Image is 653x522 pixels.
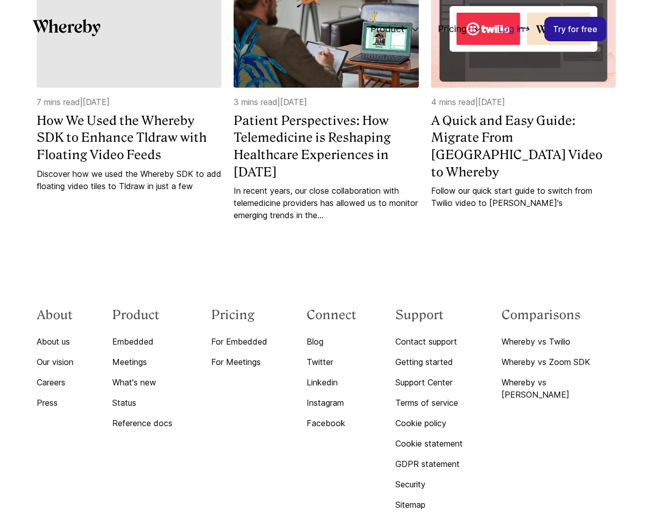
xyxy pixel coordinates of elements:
a: Discover how we used the Whereby SDK to add floating video tiles to Tldraw in just a few [37,168,221,192]
a: For Meetings [211,356,267,368]
a: Our vision [37,356,73,368]
h3: Comparisons [501,307,616,323]
a: Whereby vs Zoom SDK [501,356,616,368]
p: 7 mins read | [DATE] [37,96,221,108]
a: Instagram [307,397,357,409]
a: For Embedded [211,335,267,348]
a: Security [395,478,463,490]
a: Cookie statement [395,437,463,450]
p: 4 mins read | [DATE] [431,96,616,108]
a: Getting started [395,356,463,368]
a: Cookie policy [395,417,463,429]
p: 3 mins read | [DATE] [234,96,418,108]
a: Log in [490,17,532,41]
h3: Support [395,307,463,323]
span: Product [360,12,407,46]
a: Reference docs [112,417,172,429]
a: Contact support [395,335,463,348]
a: Whereby vs [PERSON_NAME] [501,376,616,401]
a: Meetings [112,356,172,368]
a: Linkedin [307,376,357,388]
span: Pricing [428,12,469,46]
a: Press [37,397,73,409]
a: Sitemap [395,499,463,511]
h3: Connect [307,307,357,323]
a: A Quick and Easy Guide: Migrate From [GEOGRAPHIC_DATA] Video to Whereby [431,112,616,180]
a: Twitter [307,356,357,368]
svg: Whereby [33,19,101,36]
h3: About [37,307,73,323]
a: Terms of service [395,397,463,409]
a: Blog [307,335,357,348]
a: Try for free [544,17,606,41]
a: Status [112,397,172,409]
a: Whereby vs Twilio [501,335,616,348]
a: In recent years, our close collaboration with telemedicine providers has allowed us to monitor em... [234,185,418,221]
a: How We Used the Whereby SDK to Enhance Tldraw with Floating Video Feeds [37,112,221,164]
a: About us [37,335,73,348]
a: Facebook [307,417,357,429]
a: Support Center [395,376,463,388]
a: Follow our quick start guide to switch from Twilio video to [PERSON_NAME]'s [431,185,616,209]
a: GDPR statement [395,458,463,470]
a: What's new [112,376,172,388]
h3: Product [112,307,172,323]
a: Careers [37,376,73,388]
h3: Pricing [211,307,267,323]
a: Whereby [33,19,101,40]
a: Patient Perspectives: How Telemedicine is Reshaping Healthcare Experiences in [DATE] [234,112,418,180]
a: Embedded [112,335,172,348]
